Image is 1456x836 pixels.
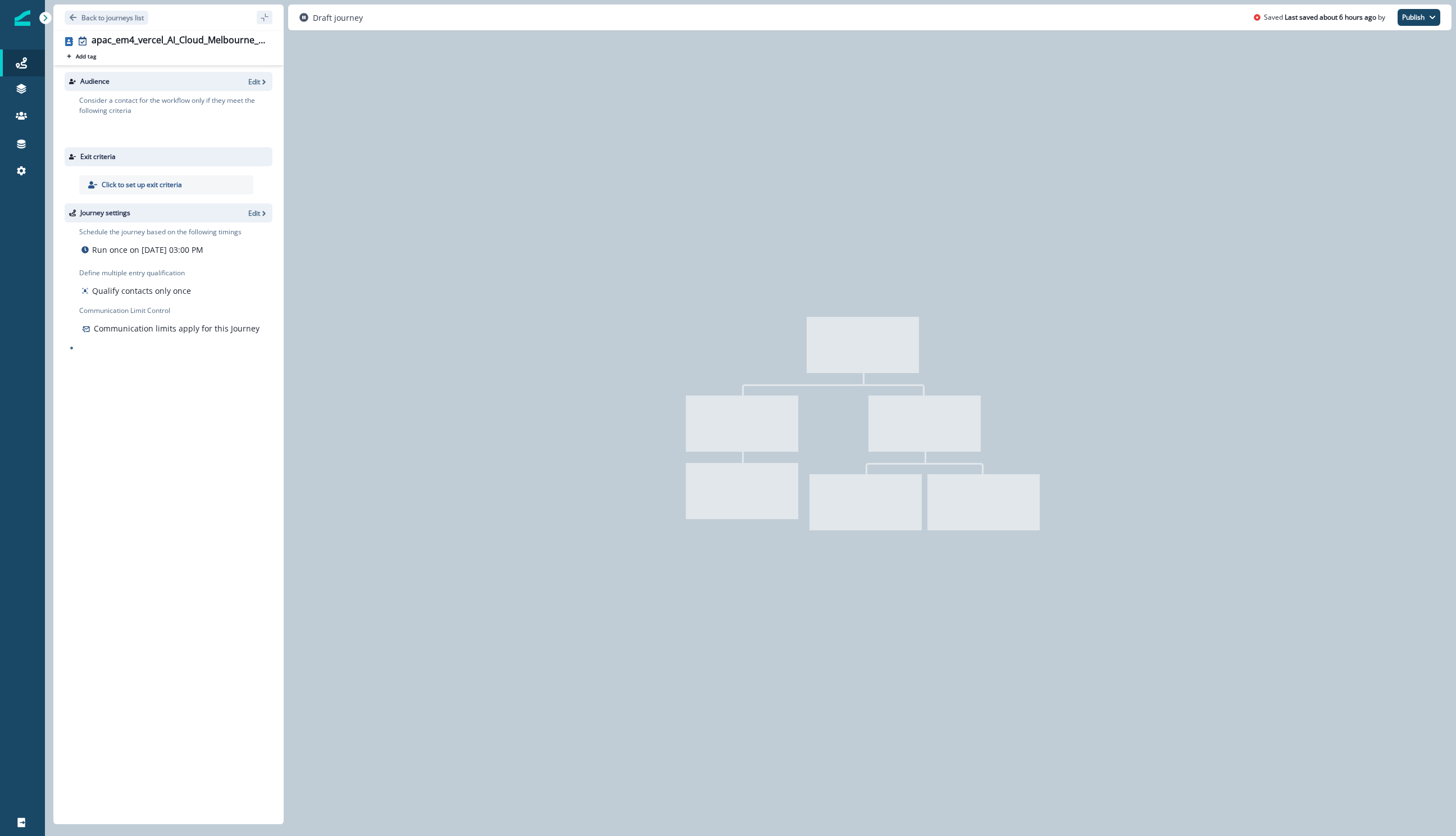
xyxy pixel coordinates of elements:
[1398,9,1440,26] button: Publish
[102,180,182,190] p: Click to set up exit criteria
[80,208,130,218] p: Journey settings
[79,268,193,278] p: Define multiple entry qualification
[80,76,110,87] p: Audience
[79,96,272,116] p: Consider a contact for the workflow only if they meet the following criteria
[15,10,30,26] img: Inflection
[79,306,272,316] p: Communication Limit Control
[80,152,116,162] p: Exit criteria
[248,208,260,218] p: Edit
[65,52,98,61] button: Add tag
[313,12,363,24] p: Draft journey
[65,11,148,25] button: Go back
[257,11,272,24] button: sidebar collapse toggle
[94,322,260,334] p: Communication limits apply for this Journey
[92,244,203,256] p: Run once on [DATE] 03:00 PM
[248,77,260,87] p: Edit
[1285,12,1376,22] p: Last saved about 6 hours ago
[248,77,268,87] button: Edit
[92,285,191,297] p: Qualify contacts only once
[79,227,242,237] p: Schedule the journey based on the following timings
[92,35,268,47] div: apac_em4_vercel_AI_Cloud_Melbourne_roadshow_20250918_3029
[1264,12,1283,22] p: Saved
[1378,12,1385,22] p: by
[76,53,96,60] p: Add tag
[81,13,144,22] p: Back to journeys list
[248,208,268,218] button: Edit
